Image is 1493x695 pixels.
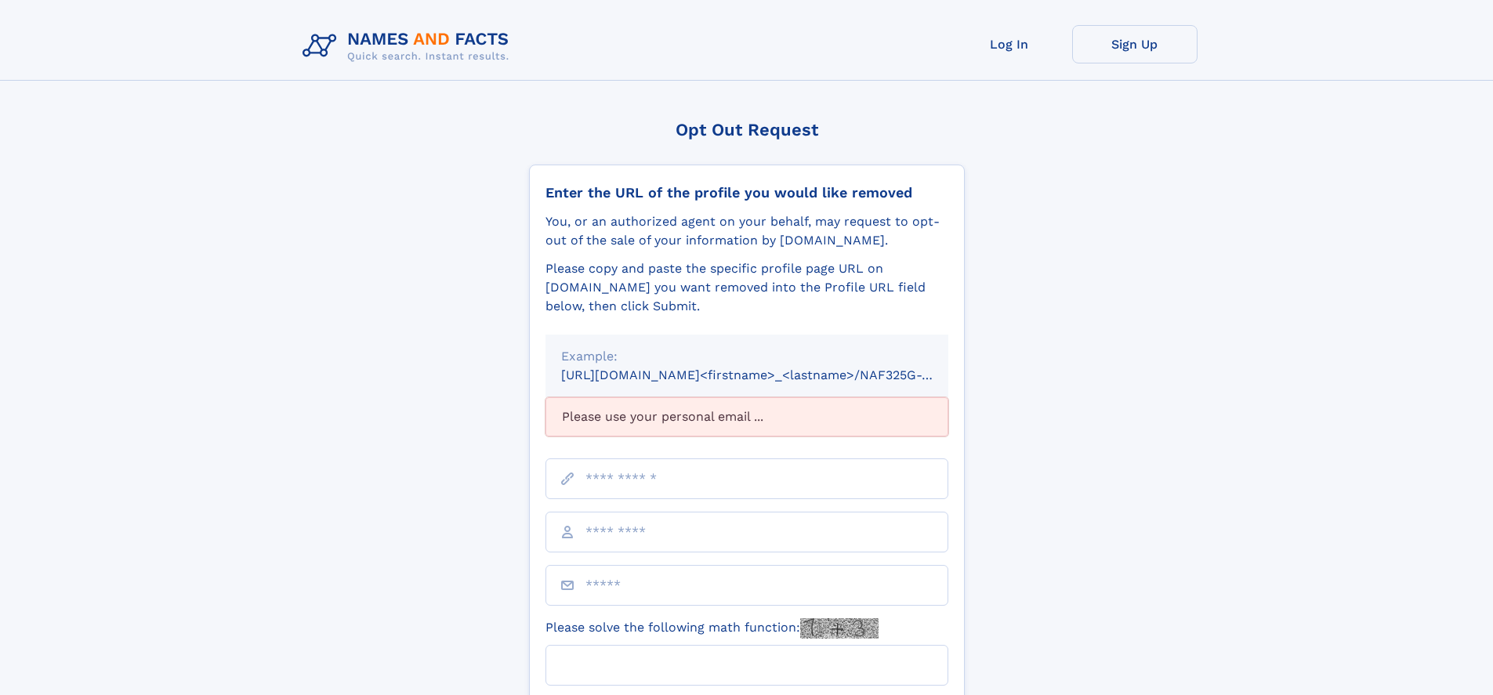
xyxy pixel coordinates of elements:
div: Example: [561,347,933,366]
div: Enter the URL of the profile you would like removed [545,184,948,201]
img: Logo Names and Facts [296,25,522,67]
div: Please use your personal email ... [545,397,948,436]
a: Log In [947,25,1072,63]
a: Sign Up [1072,25,1198,63]
div: You, or an authorized agent on your behalf, may request to opt-out of the sale of your informatio... [545,212,948,250]
div: Please copy and paste the specific profile page URL on [DOMAIN_NAME] you want removed into the Pr... [545,259,948,316]
small: [URL][DOMAIN_NAME]<firstname>_<lastname>/NAF325G-xxxxxxxx [561,367,978,382]
label: Please solve the following math function: [545,618,879,639]
div: Opt Out Request [529,120,965,139]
